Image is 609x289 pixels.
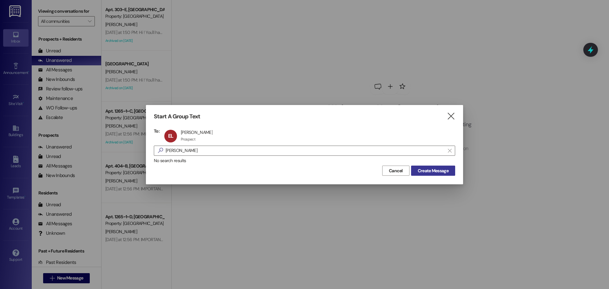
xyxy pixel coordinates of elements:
[154,128,160,134] h3: To:
[168,133,173,139] span: EL
[154,157,455,164] div: No search results
[181,137,195,142] div: Prospect
[155,147,166,154] i: 
[154,113,200,120] h3: Start A Group Text
[445,146,455,155] button: Clear text
[181,129,213,135] div: [PERSON_NAME]
[447,113,455,120] i: 
[389,167,403,174] span: Cancel
[411,166,455,176] button: Create Message
[448,148,451,153] i: 
[382,166,409,176] button: Cancel
[166,146,445,155] input: Search for any contact or apartment
[418,167,449,174] span: Create Message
